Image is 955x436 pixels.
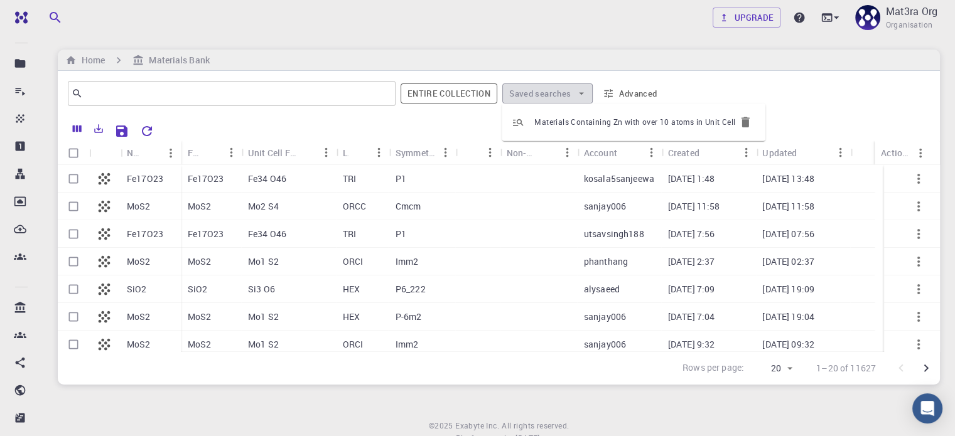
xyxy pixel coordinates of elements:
[343,255,364,268] p: ORCI
[396,228,406,240] p: P1
[67,119,88,139] button: Columns
[396,283,426,295] p: P6_222
[584,338,626,351] p: sanjay006
[756,141,851,165] div: Updated
[617,142,637,162] button: Sort
[187,311,211,323] p: MoS2
[248,283,275,295] p: Si3 O6
[369,142,389,162] button: Menu
[762,173,814,185] p: [DATE] 13:48
[662,141,757,165] div: Created
[749,359,796,378] div: 20
[396,200,421,213] p: Cmcm
[343,200,367,213] p: ORCC
[578,141,662,165] div: Account
[480,142,500,162] button: Menu
[127,173,163,185] p: Fe17O23
[343,338,364,351] p: ORCI
[584,228,644,240] p: utsavsingh188
[668,228,715,240] p: [DATE] 7:56
[762,283,814,295] p: [DATE] 19:09
[127,283,147,295] p: SiO2
[500,141,578,165] div: Non-periodic
[885,19,932,31] span: Organisation
[584,255,628,268] p: phanthang
[910,143,931,163] button: Menu
[187,141,201,165] div: Formula
[63,53,212,67] nav: breadcrumb
[20,9,89,20] span: Поддержка
[396,311,422,323] p: P-6m2
[797,142,817,162] button: Sort
[584,200,626,213] p: sanjay006
[762,311,814,323] p: [DATE] 19:04
[248,311,279,323] p: Mo1 S2
[436,142,456,162] button: Menu
[762,200,814,213] p: [DATE] 11:58
[144,53,209,67] h6: Materials Bank
[109,119,134,144] button: Save Explorer Settings
[343,283,360,295] p: HEX
[248,173,286,185] p: Fe34 O46
[502,83,593,104] button: Saved searches
[343,141,349,165] div: Lattice
[248,141,296,165] div: Unit Cell Formula
[668,141,699,165] div: Created
[10,11,28,24] img: logo
[127,255,151,268] p: MoS2
[762,255,814,268] p: [DATE] 02:37
[127,338,151,351] p: MoS2
[316,142,337,162] button: Menu
[762,338,814,351] p: [DATE] 09:32
[396,173,406,185] p: P1
[121,141,181,165] div: Name
[598,83,663,104] button: Advanced
[537,142,558,162] button: Sort
[816,362,876,375] p: 1–20 of 11627
[187,200,211,213] p: MoS2
[855,5,880,30] img: Mat3ra Org
[762,228,814,240] p: [DATE] 07:56
[831,142,851,162] button: Menu
[127,311,151,323] p: MoS2
[248,228,286,240] p: Fe34 O46
[127,200,151,213] p: MoS2
[187,255,211,268] p: MoS2
[455,420,499,430] span: Exabyte Inc.
[914,356,939,381] button: Go to next page
[584,141,617,165] div: Account
[88,119,109,139] button: Export
[134,119,159,144] button: Reset Explorer Settings
[713,8,781,28] button: Upgrade
[127,141,141,165] div: Name
[343,311,360,323] p: HEX
[534,116,735,129] span: Materials Containing Zn with over 10 atoms in Unit Cell
[401,83,497,104] span: Filter throughout whole library including sets (folders)
[668,283,715,295] p: [DATE] 7:09
[248,338,279,351] p: Mo1 S2
[389,141,456,165] div: Symmetry
[668,200,720,213] p: [DATE] 11:58
[875,141,931,165] div: Actions
[668,311,715,323] p: [DATE] 7:04
[584,283,620,295] p: alysaeed
[736,142,756,162] button: Menu
[396,338,419,351] p: Imm2
[668,173,715,185] p: [DATE] 1:48
[584,311,626,323] p: sanjay006
[161,143,181,163] button: Menu
[202,142,222,162] button: Sort
[187,283,207,295] p: SiO2
[683,361,744,376] p: Rows per page:
[396,141,436,165] div: Symmetry
[885,4,937,19] p: Mat3ra Org
[396,255,419,268] p: Imm2
[296,142,316,162] button: Sort
[401,83,497,104] button: Entire collection
[242,141,337,165] div: Unit Cell Formula
[668,338,715,351] p: [DATE] 9:32
[584,173,654,185] p: kosala5sanjeewa
[881,141,910,165] div: Actions
[181,141,241,165] div: Formula
[248,200,279,213] p: Mo2 S4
